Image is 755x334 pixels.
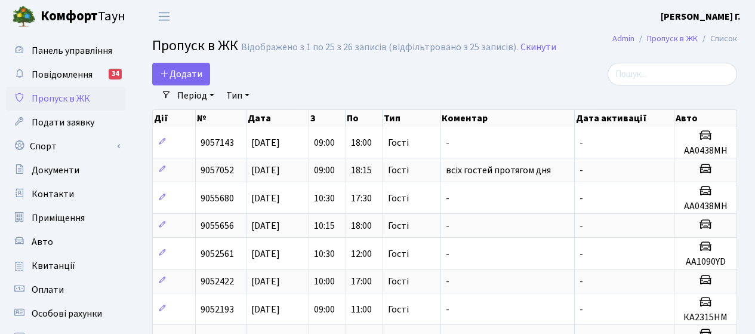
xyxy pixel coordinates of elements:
span: Панель управління [32,44,112,57]
span: Гості [388,221,409,231]
span: Таун [41,7,125,27]
span: - [580,192,583,205]
a: Приміщення [6,206,125,230]
span: Приміщення [32,212,85,225]
span: 17:30 [351,192,372,205]
button: Переключити навігацію [149,7,179,26]
a: Період [172,85,219,106]
span: 9052561 [201,247,234,261]
span: Квитанції [32,259,75,272]
span: 9055680 [201,192,234,205]
span: 09:00 [314,303,335,316]
span: всіх гостей протягом дня [446,164,551,177]
span: 10:30 [314,192,335,205]
th: Тип [383,110,440,127]
th: Коментар [440,110,575,127]
a: Особові рахунки [6,302,125,326]
a: Подати заявку [6,111,125,134]
span: Авто [32,235,53,249]
span: - [446,275,449,288]
span: [DATE] [251,192,280,205]
span: - [446,303,449,316]
a: Додати [152,63,210,85]
span: Гості [388,305,409,314]
h5: АА0438МН [679,145,732,157]
a: Квитанції [6,254,125,278]
a: [PERSON_NAME] Г. [661,10,741,24]
span: 12:00 [351,247,372,261]
span: [DATE] [251,164,280,177]
a: Контакти [6,182,125,206]
span: Пропуск в ЖК [32,92,90,105]
div: 34 [109,69,122,79]
span: 10:15 [314,219,335,232]
span: Особові рахунки [32,307,102,320]
th: Дата [246,110,309,127]
span: Подати заявку [32,116,94,129]
span: 09:00 [314,164,335,177]
span: [DATE] [251,219,280,232]
span: 09:00 [314,136,335,149]
span: Гості [388,249,409,259]
span: 11:00 [351,303,372,316]
span: - [446,136,449,149]
span: 18:00 [351,219,372,232]
a: Тип [221,85,254,106]
span: 9057052 [201,164,234,177]
span: 9055656 [201,219,234,232]
span: 17:00 [351,275,372,288]
span: - [580,247,583,261]
a: Документи [6,158,125,182]
a: Скинути [520,42,556,53]
span: Гості [388,277,409,286]
span: Гості [388,166,409,175]
b: [PERSON_NAME] Г. [661,10,741,23]
span: Контакти [32,188,74,201]
h5: КА2315НМ [679,312,732,323]
th: З [309,110,346,127]
nav: breadcrumb [594,26,755,51]
th: № [196,110,246,127]
a: Панель управління [6,39,125,63]
a: Пропуск в ЖК [647,32,698,45]
span: Пропуск в ЖК [152,35,238,56]
span: - [580,219,583,232]
span: [DATE] [251,275,280,288]
a: Оплати [6,278,125,302]
span: Гості [388,138,409,148]
span: 9057143 [201,136,234,149]
a: Admin [612,32,634,45]
span: [DATE] [251,136,280,149]
span: Гості [388,194,409,203]
span: - [580,164,583,177]
span: 10:30 [314,247,335,261]
span: [DATE] [251,247,280,261]
b: Комфорт [41,7,98,26]
span: - [446,192,449,205]
span: - [580,136,583,149]
span: Оплати [32,283,64,296]
th: По [346,110,383,127]
th: Авто [674,110,737,127]
a: Спорт [6,134,125,158]
h5: АА0438МН [679,201,732,212]
span: 18:15 [351,164,372,177]
li: Список [698,32,737,45]
span: Додати [160,68,202,81]
span: - [446,247,449,261]
a: Повідомлення34 [6,63,125,87]
span: 18:00 [351,136,372,149]
input: Пошук... [608,63,737,85]
th: Дії [153,110,196,127]
h5: АА1090YD [679,256,732,268]
img: logo.png [12,5,36,29]
span: Повідомлення [32,68,93,81]
a: Пропуск в ЖК [6,87,125,111]
span: - [446,219,449,232]
span: - [580,275,583,288]
div: Відображено з 1 по 25 з 26 записів (відфільтровано з 25 записів). [241,42,518,53]
span: Документи [32,164,79,177]
span: 9052193 [201,303,234,316]
span: 9052422 [201,275,234,288]
th: Дата активації [575,110,674,127]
